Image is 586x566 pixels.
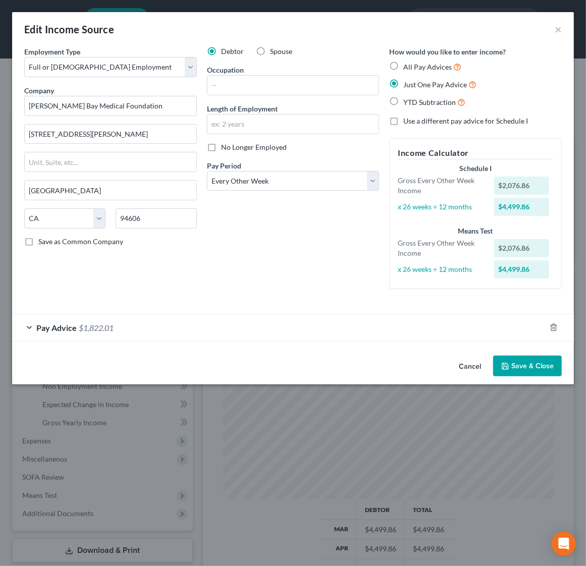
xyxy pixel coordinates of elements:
div: Edit Income Source [24,22,114,36]
input: Enter city... [25,181,196,200]
div: $2,076.86 [494,239,549,257]
span: Debtor [221,47,244,55]
button: Cancel [451,357,489,377]
div: Gross Every Other Week Income [393,176,489,196]
input: Unit, Suite, etc... [25,152,196,172]
span: Employment Type [24,47,80,56]
span: Pay Period [207,161,241,170]
span: Pay Advice [36,323,77,332]
div: x 26 weeks ÷ 12 months [393,202,489,212]
span: Just One Pay Advice [403,80,467,89]
input: Enter zip... [116,208,197,229]
input: ex: 2 years [207,115,379,134]
span: Save as Common Company [38,237,123,246]
input: Search company by name... [24,96,197,116]
button: Save & Close [493,356,562,377]
h5: Income Calculator [398,147,553,159]
span: No Longer Employed [221,143,287,151]
input: Enter address... [25,125,196,144]
span: $1,822.01 [79,323,114,332]
label: Length of Employment [207,103,278,114]
div: Gross Every Other Week Income [393,238,489,258]
span: YTD Subtraction [403,98,456,106]
input: -- [207,76,379,95]
div: $2,076.86 [494,177,549,195]
div: $4,499.86 [494,260,549,278]
button: × [555,23,562,35]
span: All Pay Advices [403,63,452,71]
div: Open Intercom Messenger [552,532,576,556]
div: Schedule I [398,163,553,174]
span: Spouse [270,47,292,55]
div: $4,499.86 [494,198,549,216]
label: Occupation [207,65,244,75]
div: x 26 weeks ÷ 12 months [393,264,489,274]
label: How would you like to enter income? [389,46,506,57]
div: Means Test [398,226,553,236]
span: Use a different pay advice for Schedule I [403,117,528,125]
span: Company [24,86,54,95]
